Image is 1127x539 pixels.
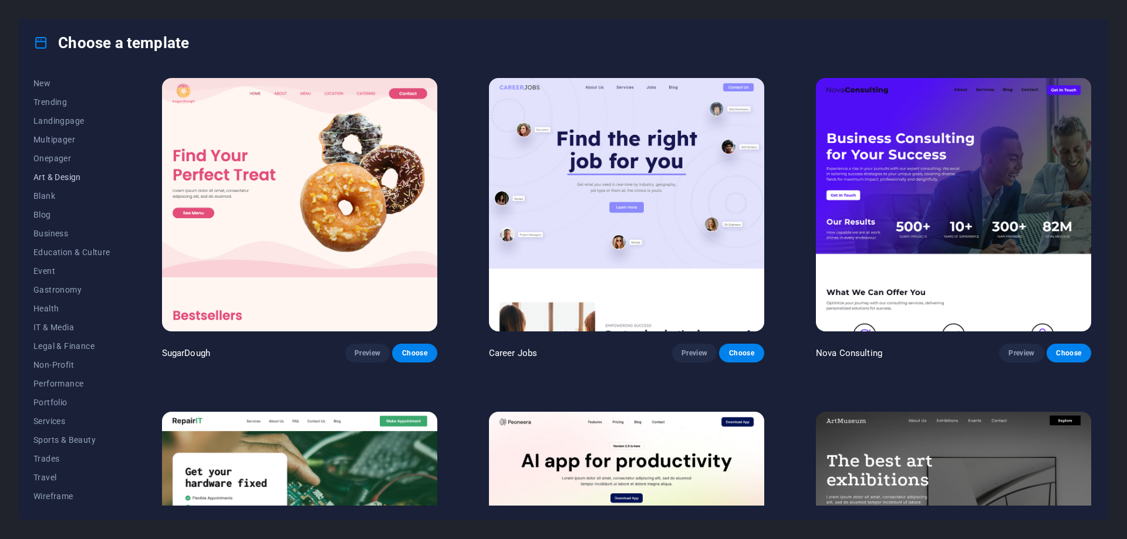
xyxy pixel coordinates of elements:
button: Onepager [33,149,110,168]
button: IT & Media [33,318,110,337]
span: Choose [1056,348,1082,358]
button: Wireframe [33,487,110,506]
span: Services [33,416,110,426]
span: Gastronomy [33,285,110,294]
span: Preview [681,348,707,358]
span: Choose [728,348,754,358]
span: Sports & Beauty [33,435,110,445]
span: Choose [401,348,427,358]
span: Legal & Finance [33,341,110,351]
span: Non-Profit [33,360,110,369]
span: Education & Culture [33,248,110,257]
button: New [33,74,110,93]
span: Wireframe [33,491,110,501]
span: Preview [1008,348,1034,358]
p: Career Jobs [489,347,538,359]
span: Portfolio [33,398,110,407]
span: Event [33,266,110,276]
span: Business [33,229,110,238]
span: Blank [33,191,110,201]
button: Trending [33,93,110,111]
button: Landingpage [33,111,110,130]
span: Art & Design [33,172,110,182]
span: Preview [355,348,380,358]
button: Preview [999,344,1044,362]
button: Choose [1047,344,1091,362]
button: Health [33,299,110,318]
span: Multipager [33,135,110,144]
button: Art & Design [33,168,110,187]
span: Travel [33,473,110,482]
button: Business [33,224,110,243]
img: Nova Consulting [816,78,1091,331]
button: Performance [33,374,110,393]
button: Preview [345,344,390,362]
span: IT & Media [33,323,110,332]
button: Event [33,262,110,280]
button: Trades [33,449,110,468]
button: Legal & Finance [33,337,110,355]
span: Landingpage [33,116,110,126]
button: Preview [672,344,717,362]
button: Education & Culture [33,243,110,262]
button: Travel [33,468,110,487]
h4: Choose a template [33,33,189,52]
button: Blank [33,187,110,205]
img: SugarDough [162,78,437,331]
span: New [33,79,110,88]
span: Trades [33,454,110,463]
img: Career Jobs [489,78,764,331]
p: Nova Consulting [816,347,882,359]
button: Sports & Beauty [33,430,110,449]
button: Choose [392,344,437,362]
span: Trending [33,97,110,107]
span: Onepager [33,154,110,163]
button: Services [33,412,110,430]
span: Health [33,304,110,313]
button: Gastronomy [33,280,110,299]
button: Multipager [33,130,110,149]
button: Choose [719,344,764,362]
p: SugarDough [162,347,210,359]
button: Non-Profit [33,355,110,374]
button: Portfolio [33,393,110,412]
span: Blog [33,210,110,219]
button: Blog [33,205,110,224]
span: Performance [33,379,110,388]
